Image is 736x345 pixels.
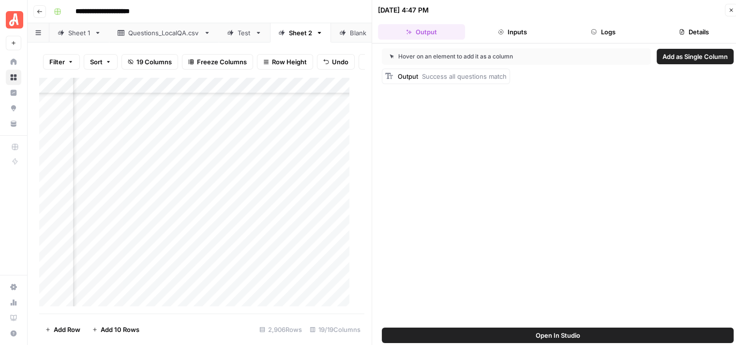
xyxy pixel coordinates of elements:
a: Opportunities [6,101,21,116]
button: Inputs [469,24,556,40]
button: Undo [317,54,355,70]
button: Add as Single Column [657,49,734,64]
span: Freeze Columns [197,57,247,67]
button: 19 Columns [121,54,178,70]
a: Insights [6,85,21,101]
button: Filter [43,54,80,70]
button: Add Row [39,322,86,337]
a: Usage [6,295,21,310]
a: Test [219,23,270,43]
a: Browse [6,70,21,85]
button: Logs [560,24,647,40]
span: Add 10 Rows [101,325,139,334]
a: Sheet 2 [270,23,331,43]
span: Undo [332,57,348,67]
button: Workspace: Angi [6,8,21,32]
a: Questions_LocalQA.csv [109,23,219,43]
button: Add 10 Rows [86,322,145,337]
div: [DATE] 4:47 PM [378,5,429,15]
button: Freeze Columns [182,54,253,70]
span: Add Row [54,325,80,334]
div: Questions_LocalQA.csv [128,28,200,38]
span: Sort [90,57,103,67]
div: Sheet 1 [68,28,90,38]
button: Open In Studio [382,328,734,343]
button: Row Height [257,54,313,70]
a: Settings [6,279,21,295]
a: Your Data [6,116,21,131]
div: Test [238,28,251,38]
a: Blank [331,23,385,43]
span: Open In Studio [536,331,580,340]
div: 2,906 Rows [255,322,306,337]
div: Blank [350,28,366,38]
a: Sheet 1 [49,23,109,43]
span: Add as Single Column [662,52,728,61]
a: Learning Hub [6,310,21,326]
button: Help + Support [6,326,21,341]
button: Output [378,24,465,40]
a: Home [6,54,21,70]
span: Row Height [272,57,307,67]
span: 19 Columns [136,57,172,67]
div: 19/19 Columns [306,322,364,337]
span: Output [398,72,418,80]
img: Angi Logo [6,11,23,29]
span: Success all questions match [422,72,507,80]
span: Filter [49,57,65,67]
button: Sort [84,54,118,70]
div: Hover on an element to add it as a column [390,52,578,61]
div: Sheet 2 [289,28,312,38]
